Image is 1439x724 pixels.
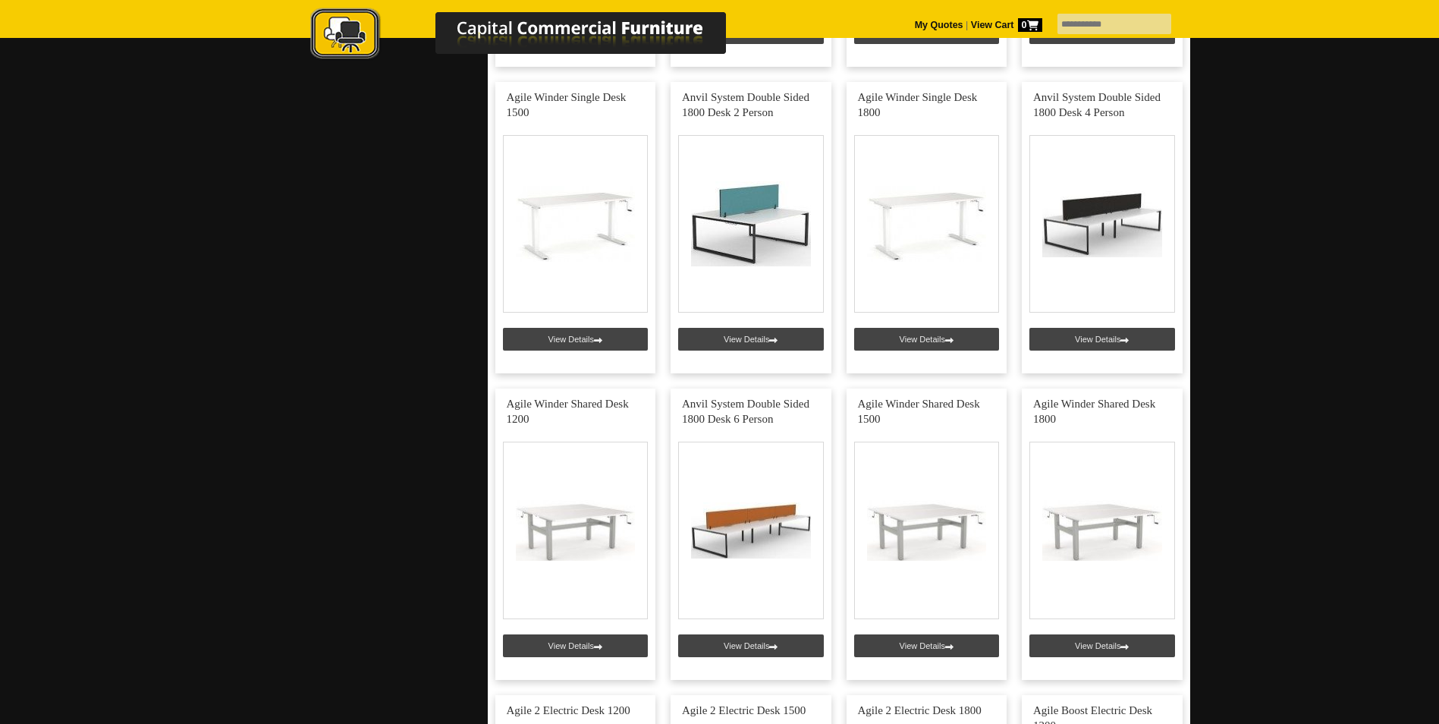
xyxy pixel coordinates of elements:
a: Capital Commercial Furniture Logo [269,8,800,68]
span: 0 [1018,18,1042,32]
a: My Quotes [915,20,963,30]
a: View Cart0 [968,20,1042,30]
strong: View Cart [971,20,1042,30]
img: Capital Commercial Furniture Logo [269,8,800,63]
